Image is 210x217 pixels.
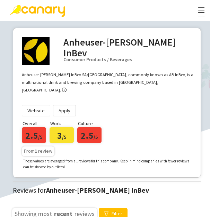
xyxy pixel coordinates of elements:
[10,5,65,17] img: Canary Logo
[94,134,98,140] span: /5
[198,5,205,16] button: menu
[63,56,192,63] div: Consumer Products / Beverages
[104,211,109,217] span: filter
[62,88,67,92] span: info-circle
[198,7,205,15] span: menu
[62,134,66,140] span: /5
[77,127,102,143] div: 2.5
[53,105,76,116] a: Apply
[24,148,52,154] span: From review
[38,134,42,140] span: /5
[46,186,149,194] strong: Anheuser-[PERSON_NAME] InBev
[22,72,193,93] div: Anheuser-[PERSON_NAME] InBev SA/[GEOGRAPHIC_DATA], commonly known as AB InBev, is a multinational...
[59,105,70,116] span: Apply
[22,105,50,116] a: Website
[53,209,73,217] span: recent
[50,120,77,127] p: Work
[23,158,195,170] p: These values are averaged from all reviews for this company. Keep in mind companies with fewer re...
[23,120,50,127] p: Overall
[22,127,46,143] div: 2.5
[78,120,105,127] p: Culture
[63,37,192,58] h2: Anheuser-[PERSON_NAME] InBev
[50,127,74,143] div: 3
[35,148,37,154] b: 1
[27,105,45,116] span: Website
[22,37,50,65] img: Company Logo
[13,185,203,196] div: Reviews for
